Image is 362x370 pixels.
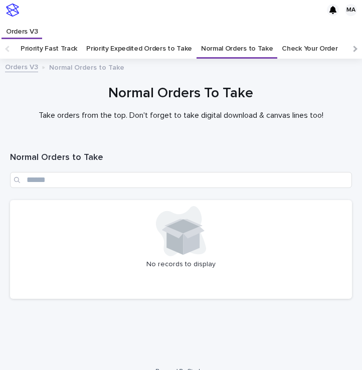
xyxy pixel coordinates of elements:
[86,39,192,59] a: Priority Expedited Orders to Take
[21,39,77,59] a: Priority Fast Track
[201,39,273,59] a: Normal Orders to Take
[10,172,352,188] input: Search
[5,61,38,72] a: Orders V3
[10,84,352,103] h1: Normal Orders To Take
[282,39,337,59] a: Check Your Order
[10,111,352,120] p: Take orders from the top. Don't forget to take digital download & canvas lines too!
[2,20,42,38] a: Orders V3
[16,260,346,269] p: No records to display
[345,4,357,16] div: MA
[6,4,19,17] img: stacker-logo-s-only.png
[10,152,352,164] h1: Normal Orders to Take
[6,20,38,36] p: Orders V3
[49,61,124,72] p: Normal Orders to Take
